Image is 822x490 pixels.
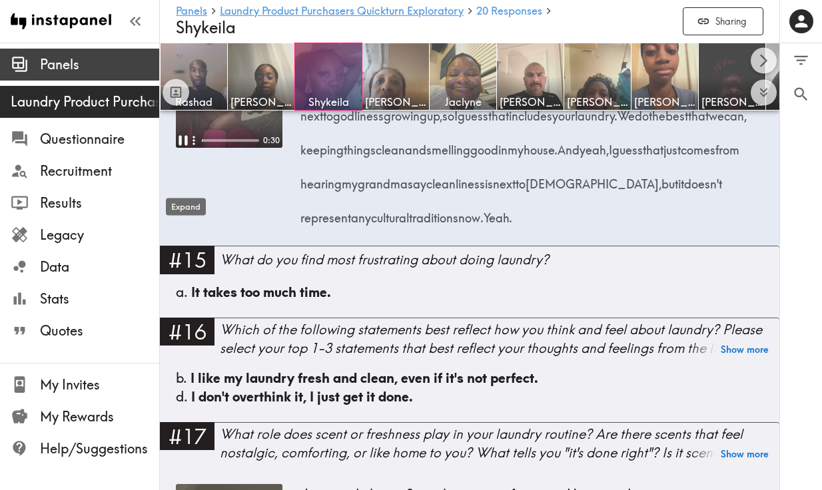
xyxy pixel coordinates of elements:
[40,258,159,276] span: Data
[458,94,488,128] span: guess
[40,130,159,148] span: Questionnaire
[558,128,580,162] span: And
[220,250,779,269] div: What do you find most frustrating about doing laundry?
[470,128,498,162] span: good
[427,94,442,128] span: up,
[426,128,470,162] span: smelling
[564,43,631,111] a: [PERSON_NAME]
[176,17,236,37] span: Shykeila
[160,422,779,473] a: #17What role does scent or freshness play in your laundry routine? Are there scents that feel nos...
[220,320,779,358] div: Which of the following statements best reflect how you think and feel about laundry? Please selec...
[408,162,426,196] span: say
[40,407,159,426] span: My Rewards
[524,128,558,162] span: house.
[323,94,333,128] span: to
[721,340,769,359] button: Show more
[617,94,635,128] span: We
[175,132,192,149] button: Pause
[526,162,661,196] span: [DEMOGRAPHIC_DATA],
[40,375,159,394] span: My Invites
[665,94,688,128] span: best
[724,94,747,128] span: can,
[432,95,494,109] span: Jaclyne
[371,196,409,230] span: cultural
[678,162,684,196] span: it
[259,135,282,146] div: 0:30
[40,290,159,308] span: Stats
[163,79,189,105] button: Toggle between responses and questions
[160,43,228,111] a: Rashad
[709,94,724,128] span: we
[358,162,408,196] span: grandma
[661,162,678,196] span: but
[40,322,159,340] span: Quotes
[792,51,810,69] span: Filter Responses
[40,194,159,212] span: Results
[376,128,405,162] span: clean
[344,128,376,162] span: things
[442,94,454,128] span: so
[11,93,159,111] span: Laundry Product Purchasers Quickturn Exploratory
[220,425,779,462] div: What role does scent or freshness play in your laundry routine? Are there scents that feel nostal...
[176,369,763,387] div: b.
[780,77,822,111] button: Search
[333,94,384,128] span: godliness
[509,94,552,128] span: includes
[476,5,542,18] a: 20 Responses
[176,283,763,302] div: a.
[300,94,323,128] span: next
[634,95,695,109] span: [PERSON_NAME]
[701,95,763,109] span: [PERSON_NAME]
[220,5,464,18] a: Laundry Product Purchasers Quickturn Exploratory
[493,162,516,196] span: next
[488,94,509,128] span: that
[176,387,763,406] div: d.
[684,162,722,196] span: doesn't
[485,162,493,196] span: is
[609,128,612,162] span: I
[160,246,214,274] div: #15
[751,48,777,74] button: Scroll right
[476,5,542,16] span: 20 Responses
[191,284,331,300] span: It takes too much time.
[298,95,359,109] span: Shykeila
[405,128,426,162] span: and
[362,43,430,111] a: [PERSON_NAME]
[384,94,427,128] span: growing
[508,128,524,162] span: my
[649,94,665,128] span: the
[643,128,663,162] span: that
[40,55,159,74] span: Panels
[516,162,526,196] span: to
[40,226,159,244] span: Legacy
[575,94,617,128] span: laundry.
[721,445,769,463] button: Show more
[342,162,358,196] span: my
[40,439,159,458] span: Help/Suggestions
[780,43,822,77] button: Filter Responses
[612,128,643,162] span: guess
[191,388,413,405] span: I don't overthink it, I just get it done.
[430,43,497,111] a: Jaclyne
[567,95,628,109] span: [PERSON_NAME]
[295,43,362,111] a: Shykeila
[176,5,207,18] a: Panels
[300,196,351,230] span: represent
[631,43,699,111] a: [PERSON_NAME]
[300,162,342,196] span: hearing
[635,94,649,128] span: do
[166,198,206,216] div: Expand
[230,95,292,109] span: [PERSON_NAME]
[160,318,779,369] a: #16Which of the following statements best reflect how you think and feel about laundry? Please se...
[699,43,766,111] a: [PERSON_NAME]
[409,196,458,230] span: traditions
[751,80,777,106] button: Expand to show all items
[426,162,485,196] span: cleanliness
[500,95,561,109] span: [PERSON_NAME]
[160,318,214,346] div: #16
[160,246,779,282] a: #15What do you find most frustrating about doing laundry?
[454,94,458,128] span: I
[792,85,810,103] span: Search
[160,422,214,450] div: #17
